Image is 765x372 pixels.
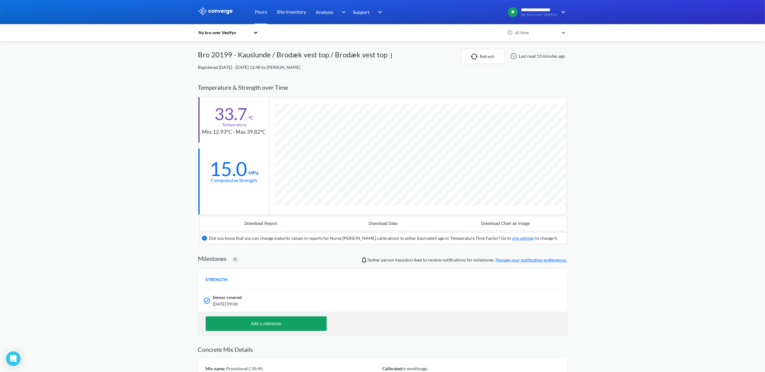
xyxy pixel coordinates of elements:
h2: Concrete Mix Details [198,346,567,353]
span: Provisional C35/45 [226,366,263,371]
div: Last read 13 minutes ago [507,53,567,60]
div: 15.0 [210,161,247,176]
img: downArrow.svg [338,8,347,16]
img: more.svg [388,52,395,59]
span: [DATE] 09:00 [213,301,487,307]
div: Download Data [369,221,398,226]
div: Open Intercom Messenger [6,351,21,366]
span: Calibrated: [383,366,404,371]
img: icon-clock.svg [507,30,513,35]
img: downArrow.svg [374,8,384,16]
img: icon-refresh.svg [471,53,480,59]
a: site settings [512,236,535,241]
span: STRENGTH [206,276,228,283]
button: Download Report [200,216,322,231]
div: 33.7 [215,106,247,121]
div: Download Report [244,221,277,226]
img: downArrow.svg [557,8,567,16]
span: Sensor covered [213,294,242,301]
div: Compressive Strength [211,176,257,184]
a: Manage your notification preferences. [496,257,567,262]
div: Did you know that you can change maturity values in reports for Nurse [PERSON_NAME] calibrations ... [209,235,558,242]
button: Add a milestone [206,316,327,331]
span: person has subscribed to receive notifications for milestones. [368,257,567,263]
span: 0 other [368,257,381,262]
button: Download Data [322,216,444,231]
span: Support [353,8,370,16]
span: Registered [DATE] - [DATE] 12:48 by [PERSON_NAME] [198,65,301,70]
button: Refresh [461,49,505,64]
div: Ny bro over Vestfyn [198,29,250,36]
div: all time [513,29,559,36]
h2: Milestones [198,255,227,262]
div: Bro 20199 - Kauslunde / Brodæk vest top / Brodæk vest top [198,49,388,64]
img: logo_ewhite.svg [198,7,233,15]
span: Mix name: [206,366,226,371]
div: Min: 12.93°C - Max 39.82°C [202,128,266,136]
div: Temperature [222,121,246,128]
span: 6 months ago [404,366,428,371]
button: Download Chart as Image [444,216,567,231]
div: Temperature & Strength over Time [198,78,567,97]
span: 0 [234,256,237,263]
img: notifications-icon.svg [361,256,368,264]
div: Download Chart as Image [481,221,530,226]
span: Ny bro over Vestfyn [521,12,557,17]
span: Analysis [316,8,334,16]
